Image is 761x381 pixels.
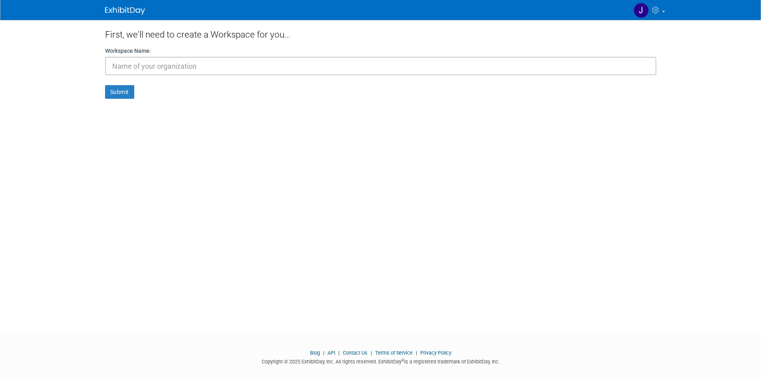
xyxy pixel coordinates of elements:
[369,350,374,356] span: |
[105,57,656,75] input: Name of your organization
[343,350,368,356] a: Contact Us
[401,358,404,363] sup: ®
[321,350,326,356] span: |
[328,350,335,356] a: API
[105,47,151,55] label: Workspace Name:
[375,350,413,356] a: Terms of Service
[420,350,451,356] a: Privacy Policy
[105,20,656,47] div: First, we'll need to create a Workspace for you...
[336,350,342,356] span: |
[105,85,134,99] button: Submit
[414,350,419,356] span: |
[105,7,145,15] img: ExhibitDay
[634,3,649,18] img: Jonne Lisa
[310,350,320,356] a: Blog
